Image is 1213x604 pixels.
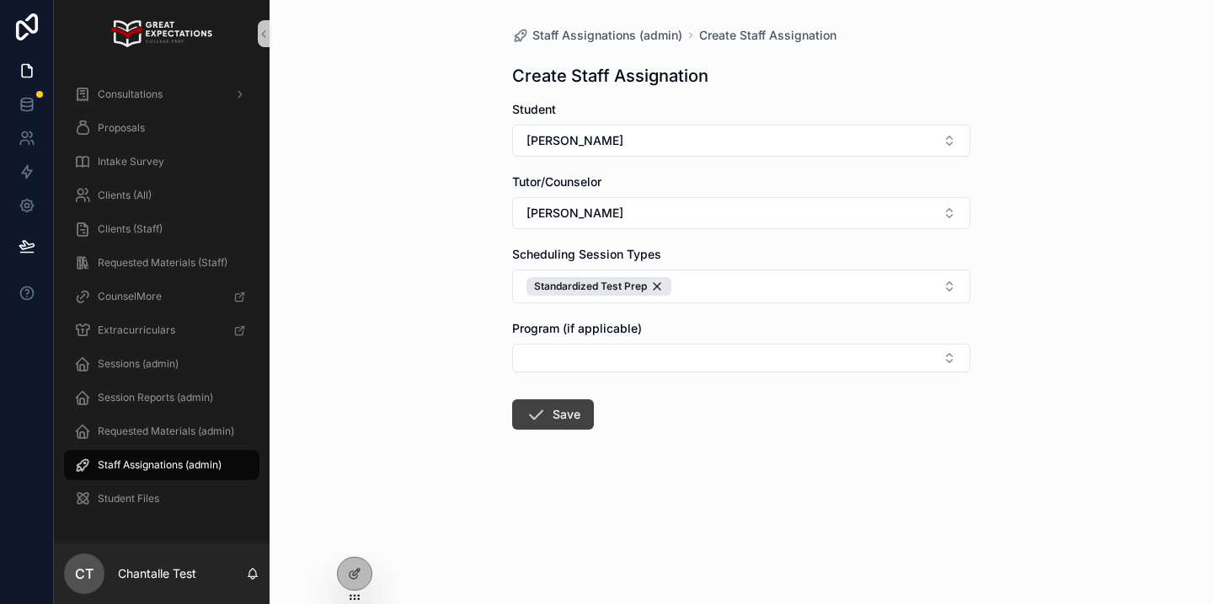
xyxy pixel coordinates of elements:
[512,321,642,335] span: Program (if applicable)
[54,67,270,536] div: scrollable content
[98,492,159,505] span: Student Files
[64,484,259,514] a: Student Files
[64,450,259,480] a: Staff Assignations (admin)
[512,174,601,189] span: Tutor/Counselor
[64,214,259,244] a: Clients (Staff)
[512,102,556,116] span: Student
[699,27,836,44] a: Create Staff Assignation
[526,132,623,149] span: [PERSON_NAME]
[512,27,682,44] a: Staff Assignations (admin)
[64,281,259,312] a: CounselMore
[64,79,259,110] a: Consultations
[98,256,227,270] span: Requested Materials (Staff)
[532,27,682,44] span: Staff Assignations (admin)
[98,290,162,303] span: CounselMore
[526,277,671,296] button: Unselect 2
[98,357,179,371] span: Sessions (admin)
[118,565,196,582] p: Chantalle Test
[75,564,94,584] span: CT
[64,416,259,446] a: Requested Materials (admin)
[64,315,259,345] a: Extracurriculars
[98,121,145,135] span: Proposals
[98,323,175,337] span: Extracurriculars
[512,270,970,303] button: Select Button
[64,180,259,211] a: Clients (All)
[64,349,259,379] a: Sessions (admin)
[64,248,259,278] a: Requested Materials (Staff)
[98,425,234,438] span: Requested Materials (admin)
[98,88,163,101] span: Consultations
[98,458,222,472] span: Staff Assignations (admin)
[534,280,647,293] span: Standardized Test Prep
[512,64,708,88] h1: Create Staff Assignation
[512,399,594,430] button: Save
[98,155,164,168] span: Intake Survey
[526,205,623,222] span: [PERSON_NAME]
[64,113,259,143] a: Proposals
[98,222,163,236] span: Clients (Staff)
[512,344,970,372] button: Select Button
[98,391,213,404] span: Session Reports (admin)
[512,197,970,229] button: Select Button
[64,147,259,177] a: Intake Survey
[98,189,152,202] span: Clients (All)
[512,247,661,261] span: Scheduling Session Types
[111,20,211,47] img: App logo
[64,382,259,413] a: Session Reports (admin)
[512,125,970,157] button: Select Button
